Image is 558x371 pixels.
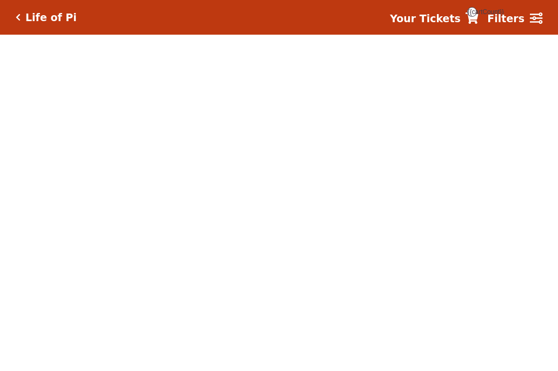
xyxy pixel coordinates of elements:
[467,7,477,17] span: {{cartCount}}
[487,12,524,24] strong: Filters
[487,11,542,27] a: Filters
[25,11,77,24] h5: Life of Pi
[390,11,479,27] a: Your Tickets {{cartCount}}
[390,12,461,24] strong: Your Tickets
[16,14,21,21] a: Click here to go back to filters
